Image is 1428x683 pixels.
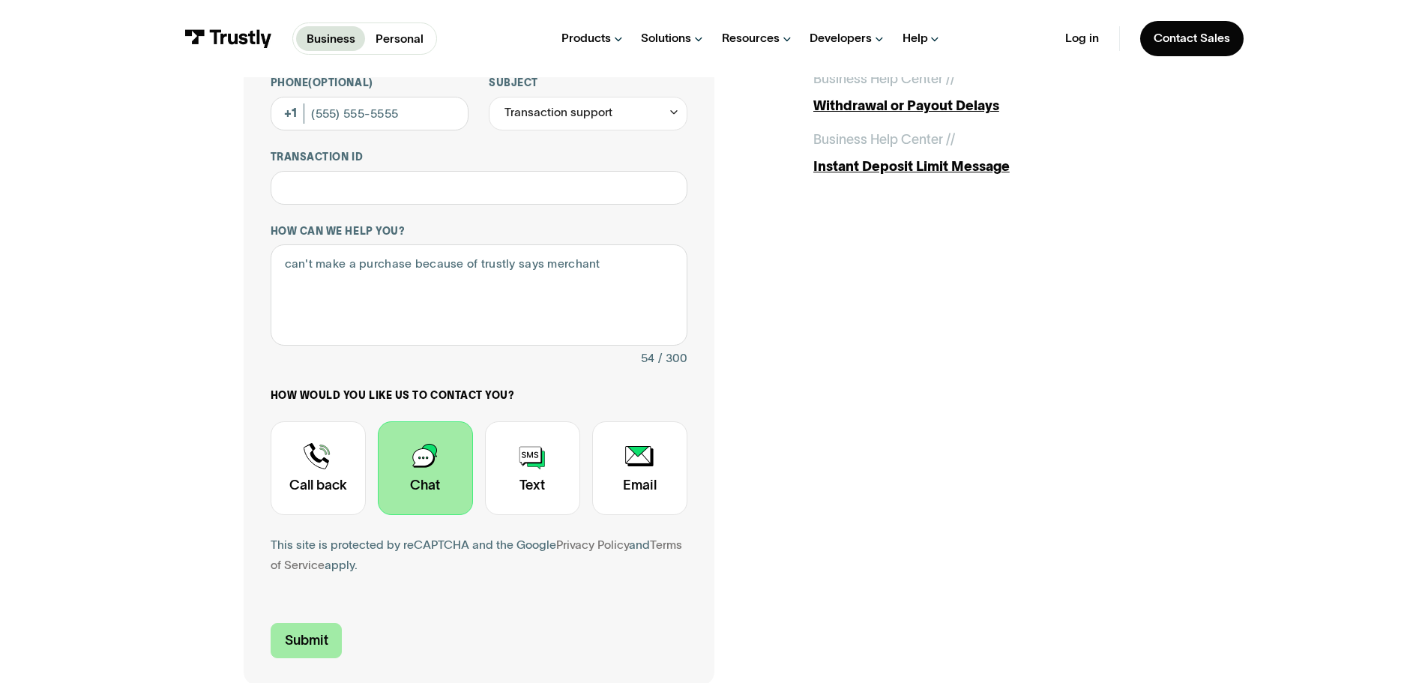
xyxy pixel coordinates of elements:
[556,538,629,551] a: Privacy Policy
[903,31,928,46] div: Help
[271,535,687,576] div: This site is protected by reCAPTCHA and the Google and apply.
[813,69,1185,116] a: Business Help Center //Withdrawal or Payout Delays
[489,76,687,90] label: Subject
[813,96,1185,116] div: Withdrawal or Payout Delays
[271,623,343,658] input: Submit
[561,31,611,46] div: Products
[722,31,780,46] div: Resources
[271,97,469,130] input: (555) 555-5555
[658,349,687,369] div: / 300
[951,69,955,89] div: /
[1154,31,1230,46] div: Contact Sales
[641,31,691,46] div: Solutions
[307,30,355,48] p: Business
[271,225,687,238] label: How can we help you?
[951,130,955,150] div: /
[813,157,1185,177] div: Instant Deposit Limit Message
[184,29,272,48] img: Trustly Logo
[810,31,872,46] div: Developers
[641,349,654,369] div: 54
[308,77,373,88] span: (Optional)
[271,151,687,164] label: Transaction ID
[813,130,1185,177] a: Business Help Center //Instant Deposit Limit Message
[1065,31,1099,46] a: Log in
[376,30,424,48] p: Personal
[813,69,951,89] div: Business Help Center /
[504,103,612,123] div: Transaction support
[365,26,433,51] a: Personal
[271,76,469,90] label: Phone
[489,97,687,130] div: Transaction support
[296,26,365,51] a: Business
[271,389,687,403] label: How would you like us to contact you?
[813,130,951,150] div: Business Help Center /
[1140,21,1244,56] a: Contact Sales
